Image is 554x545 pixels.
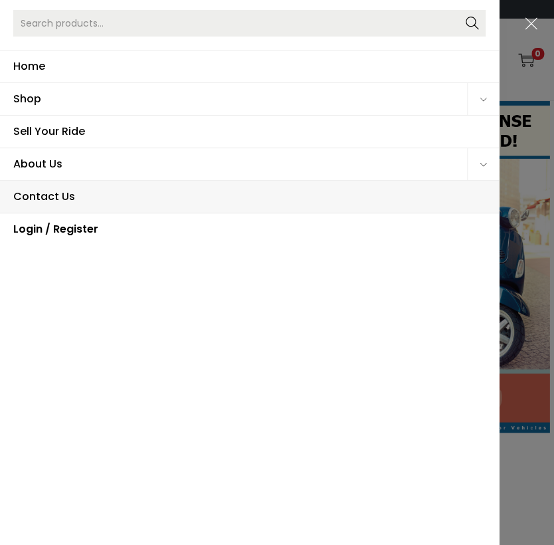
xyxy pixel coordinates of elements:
[13,181,486,213] span: Contact Us
[13,83,467,115] span: Shop
[459,10,486,37] button: Search
[13,116,486,148] span: Sell Your Ride
[13,10,486,37] input: Search products…
[13,148,467,180] span: About Us
[13,51,486,82] span: Home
